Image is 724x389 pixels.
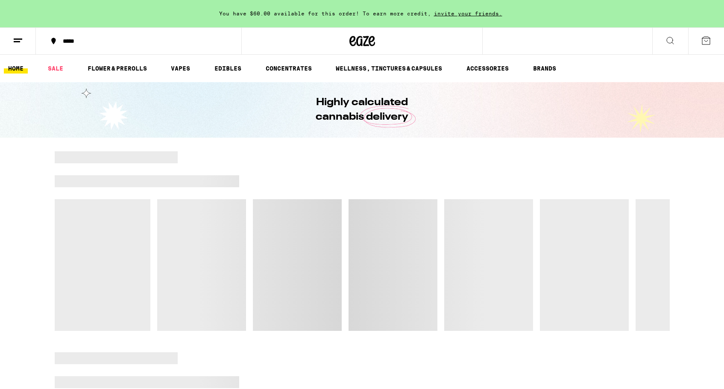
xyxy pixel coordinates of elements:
a: ACCESSORIES [462,63,513,74]
a: FLOWER & PREROLLS [83,63,151,74]
span: You have $60.00 available for this order! To earn more credit, [219,11,431,16]
a: SALE [44,63,67,74]
a: HOME [4,63,28,74]
a: CONCENTRATES [261,63,316,74]
a: WELLNESS, TINCTURES & CAPSULES [331,63,446,74]
h1: Highly calculated cannabis delivery [292,95,433,124]
a: EDIBLES [210,63,246,74]
a: VAPES [167,63,194,74]
a: BRANDS [529,63,560,74]
span: invite your friends. [431,11,505,16]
